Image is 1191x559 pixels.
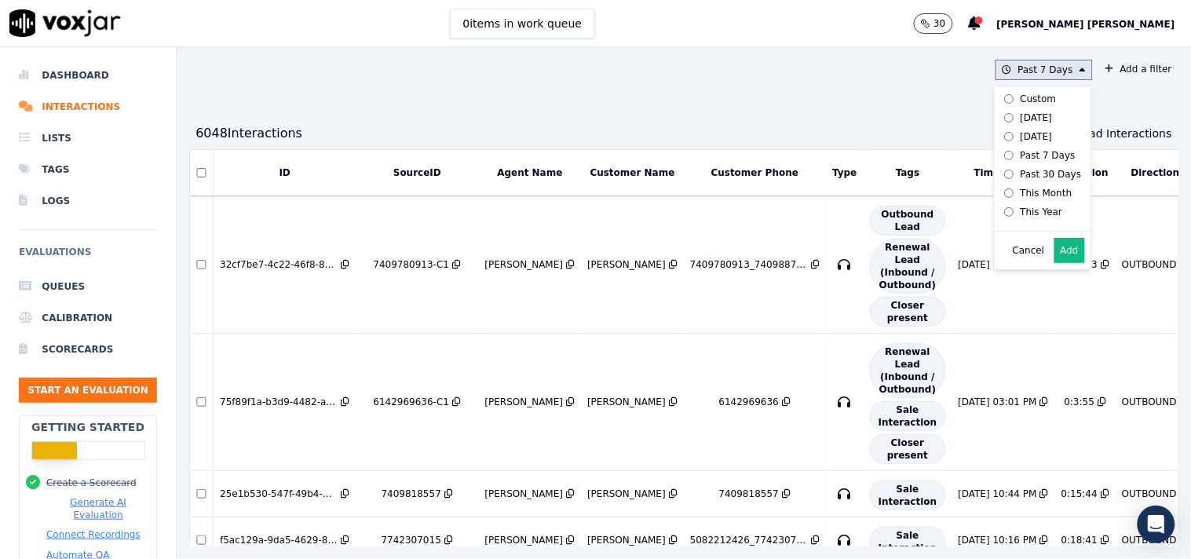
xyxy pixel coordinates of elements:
[19,302,157,334] a: Calibration
[1131,166,1180,179] button: Direction
[374,258,450,271] div: 7409780913-C1
[590,166,675,179] button: Customer Name
[382,488,441,500] div: 7409818557
[1004,94,1014,104] input: Custom
[870,434,946,464] span: Closer present
[914,13,952,34] button: 30
[19,91,157,122] a: Interactions
[997,19,1175,30] span: [PERSON_NAME] [PERSON_NAME]
[933,17,945,30] p: 30
[914,13,968,34] button: 30
[1054,238,1085,263] button: Add
[1004,113,1014,123] input: [DATE]
[959,396,1037,408] div: [DATE] 03:01 PM
[1122,534,1177,546] div: OUTBOUND
[19,271,157,302] a: Queues
[19,334,157,365] a: Scorecards
[19,243,157,271] h6: Evaluations
[19,154,157,185] a: Tags
[450,9,596,38] button: 0items in work queue
[220,258,338,271] div: 32cf7be7-4c22-46f8-8b18-1b564a22157a
[1061,534,1098,546] div: 0:18:41
[587,534,666,546] div: [PERSON_NAME]
[279,166,290,179] button: ID
[870,527,946,557] span: Sale Interaction
[896,166,919,179] button: Tags
[1122,258,1177,271] div: OUTBOUND
[1021,111,1053,124] div: [DATE]
[19,378,157,403] button: Start an Evaluation
[1021,93,1057,105] div: Custom
[1013,244,1045,257] button: Cancel
[959,258,1037,271] div: [DATE] 05:57 PM
[19,122,157,154] a: Lists
[1061,488,1098,500] div: 0:15:44
[870,297,946,327] span: Closer present
[870,343,946,398] span: Renewal Lead (Inbound / Outbound)
[19,60,157,91] a: Dashboard
[220,534,338,546] div: f5ac129a-9da5-4629-88d5-ff08f9f86aad
[46,496,150,521] button: Generate AI Evaluation
[1122,396,1177,408] div: OUTBOUND
[485,396,564,408] div: [PERSON_NAME]
[9,9,121,37] img: voxjar logo
[1004,151,1014,161] input: Past 7 Days
[690,534,808,546] div: 5082212426_7742307015
[832,166,857,179] button: Type
[195,124,302,143] div: 6048 Interaction s
[1065,126,1172,141] span: Upload Interactions
[1021,149,1076,162] div: Past 7 Days
[1021,206,1063,218] div: This Year
[382,534,441,546] div: 7742307015
[1122,488,1177,500] div: OUTBOUND
[997,14,1191,33] button: [PERSON_NAME] [PERSON_NAME]
[1138,506,1175,543] div: Open Intercom Messenger
[1047,126,1172,141] button: Upload Interactions
[711,166,798,179] button: Customer Phone
[587,258,666,271] div: [PERSON_NAME]
[46,477,137,489] button: Create a Scorecard
[485,534,564,546] div: [PERSON_NAME]
[719,396,779,408] div: 6142969636
[374,396,450,408] div: 6142969636-C1
[1021,168,1082,181] div: Past 30 Days
[959,488,1037,500] div: [DATE] 10:44 PM
[870,206,946,236] span: Outbound Lead
[870,239,946,294] span: Renewal Lead (Inbound / Outbound)
[719,488,779,500] div: 7409818557
[587,396,666,408] div: [PERSON_NAME]
[485,258,564,271] div: [PERSON_NAME]
[870,480,946,510] span: Sale Interaction
[220,488,338,500] div: 25e1b530-547f-49b4-b5b2-ca27abfcad5e
[1021,130,1053,143] div: [DATE]
[1004,188,1014,199] input: This Month
[1004,207,1014,217] input: This Year
[497,166,562,179] button: Agent Name
[959,534,1037,546] div: [DATE] 10:16 PM
[19,185,157,217] a: Logs
[1021,187,1072,199] div: This Month
[485,488,564,500] div: [PERSON_NAME]
[46,528,141,541] button: Connect Recordings
[1004,132,1014,142] input: [DATE]
[996,60,1093,80] button: Past 7 Days Custom [DATE] [DATE] Past 7 Days Past 30 Days This Month This Year Cancel Add
[690,258,808,271] div: 7409780913_7409887408
[974,166,1033,179] button: Timestamp
[31,419,144,435] h2: Getting Started
[1065,396,1095,408] div: 0:3:55
[870,401,946,431] span: Sale Interaction
[1004,170,1014,180] input: Past 30 Days
[587,488,666,500] div: [PERSON_NAME]
[220,396,338,408] div: 75f89f1a-b3d9-4482-a44f-b6f29530a027
[393,166,441,179] button: SourceID
[1099,60,1178,79] button: Add a filter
